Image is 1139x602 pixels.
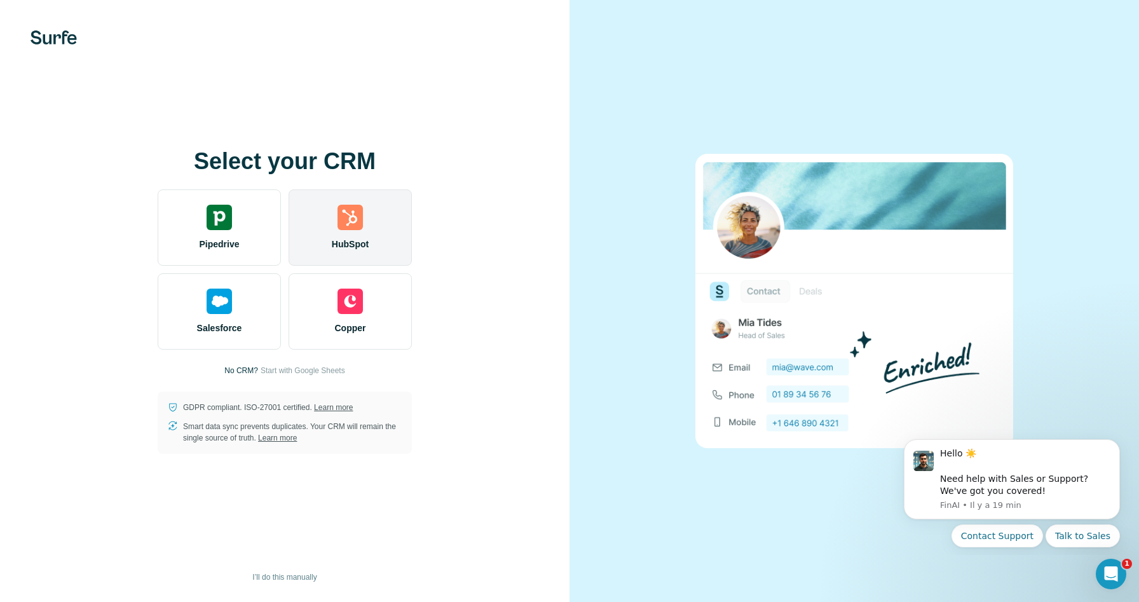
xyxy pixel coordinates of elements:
iframe: Intercom notifications message [885,428,1139,555]
img: pipedrive's logo [207,205,232,230]
img: hubspot's logo [338,205,363,230]
span: I’ll do this manually [252,571,317,583]
span: Salesforce [197,322,242,334]
span: HubSpot [332,238,369,250]
p: Smart data sync prevents duplicates. Your CRM will remain the single source of truth. [183,421,402,444]
p: GDPR compliant. ISO-27001 certified. [183,402,353,413]
span: 1 [1122,559,1132,569]
button: I’ll do this manually [243,568,325,587]
span: Pipedrive [199,238,239,250]
iframe: Intercom live chat [1096,559,1126,589]
span: Copper [335,322,366,334]
img: Surfe's logo [31,31,77,44]
img: copper's logo [338,289,363,314]
button: Start with Google Sheets [261,365,345,376]
h1: Select your CRM [158,149,412,174]
img: salesforce's logo [207,289,232,314]
a: Learn more [314,403,353,412]
img: none image [695,154,1013,448]
p: No CRM? [224,365,258,376]
a: Learn more [258,434,297,442]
